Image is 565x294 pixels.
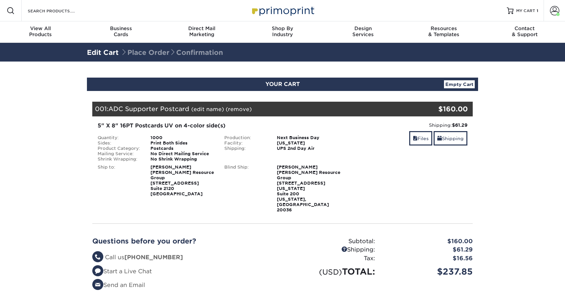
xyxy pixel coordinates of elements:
div: [US_STATE] [272,140,346,146]
div: No Shrink Wrapping [145,157,219,162]
div: TOTAL: [282,265,380,278]
div: Shrink Wrapping: [93,157,145,162]
div: Subtotal: [282,237,380,246]
div: & Templates [404,25,484,37]
span: Place Order Confirmation [121,48,223,57]
div: Services [323,25,404,37]
div: Marketing [161,25,242,37]
div: Tax: [282,254,380,263]
div: Print Both Sides [145,140,219,146]
span: Direct Mail [161,25,242,31]
a: Start a Live Chat [92,268,152,275]
div: Production: [219,135,272,140]
strong: [PERSON_NAME] [PERSON_NAME] Resource Group [STREET_ADDRESS] Suite 2120 [GEOGRAPHIC_DATA] [150,165,214,196]
div: Shipping: [282,246,380,254]
a: Files [409,131,432,145]
div: Facility: [219,140,272,146]
a: Direct MailMarketing [161,21,242,43]
span: files [413,136,418,141]
div: 1000 [145,135,219,140]
h2: Questions before you order? [92,237,277,245]
a: Shop ByIndustry [242,21,323,43]
a: Contact& Support [484,21,565,43]
span: YOUR CART [265,81,300,87]
div: 001: [92,102,409,116]
div: Product Category: [93,146,145,151]
div: Blind Ship: [219,165,272,213]
div: $160.00 [409,104,468,114]
span: Resources [404,25,484,31]
div: Mailing Service: [93,151,145,157]
a: Shipping [434,131,467,145]
div: Industry [242,25,323,37]
div: Next Business Day [272,135,346,140]
div: 5" X 8" 16PT Postcards UV on 4-color side(s) [98,122,341,130]
div: Ship to: [93,165,145,197]
a: BusinessCards [81,21,161,43]
div: Quantity: [93,135,145,140]
span: Business [81,25,161,31]
span: Design [323,25,404,31]
a: Edit Cart [87,48,119,57]
div: $237.85 [380,265,478,278]
strong: $61.29 [452,122,467,128]
a: Empty Cart [444,80,475,88]
span: MY CART [516,8,535,14]
div: & Support [484,25,565,37]
div: $16.56 [380,254,478,263]
span: shipping [437,136,442,141]
div: Sides: [93,140,145,146]
div: Postcards [145,146,219,151]
span: Contact [484,25,565,31]
div: $61.29 [380,246,478,254]
div: UPS 2nd Day Air [272,146,346,151]
div: $160.00 [380,237,478,246]
span: ADC Supporter Postcard [108,105,189,112]
li: Call us [92,253,277,262]
small: (USD) [319,268,342,276]
div: Shipping: [351,122,467,128]
div: Cards [81,25,161,37]
div: Shipping: [219,146,272,151]
a: Resources& Templates [404,21,484,43]
span: Shop By [242,25,323,31]
strong: [PHONE_NUMBER] [124,254,183,261]
a: (edit name) [191,106,224,112]
a: (remove) [226,106,252,112]
a: Send an Email [92,282,145,288]
div: No Direct Mailing Service [145,151,219,157]
strong: [PERSON_NAME] [PERSON_NAME] Resource Group [STREET_ADDRESS][US_STATE] Suite 200 [US_STATE], [GEOG... [277,165,340,212]
span: 1 [537,8,538,13]
a: DesignServices [323,21,404,43]
input: SEARCH PRODUCTS..... [27,7,92,15]
img: Primoprint [249,3,316,18]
